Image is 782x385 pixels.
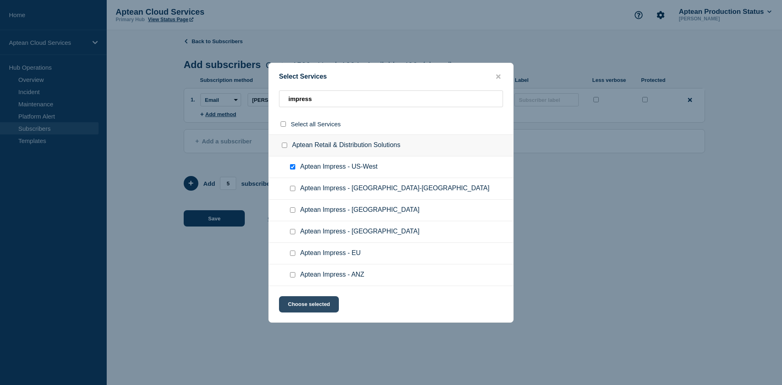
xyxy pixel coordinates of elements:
[290,164,295,169] input: Aptean Impress - US-West checkbox
[300,271,364,279] span: Aptean Impress - ANZ
[291,121,341,128] span: Select all Services
[269,73,513,81] div: Select Services
[290,186,295,191] input: Aptean Impress - US-East checkbox
[300,185,490,193] span: Aptean Impress - [GEOGRAPHIC_DATA]-[GEOGRAPHIC_DATA]
[300,206,420,214] span: Aptean Impress - [GEOGRAPHIC_DATA]
[281,121,286,127] input: select all checkbox
[279,90,503,107] input: Search
[279,296,339,312] button: Choose selected
[290,251,295,256] input: Aptean Impress - EU checkbox
[290,229,295,234] input: Aptean Impress - Germany checkbox
[300,228,420,236] span: Aptean Impress - [GEOGRAPHIC_DATA]
[290,272,295,277] input: Aptean Impress - ANZ checkbox
[290,207,295,213] input: Aptean Impress - UK checkbox
[282,143,287,148] input: Aptean Retail & Distribution Solutions checkbox
[494,73,503,81] button: close button
[300,249,361,257] span: Aptean Impress - EU
[300,163,378,171] span: Aptean Impress - US-West
[269,134,513,156] div: Aptean Retail & Distribution Solutions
